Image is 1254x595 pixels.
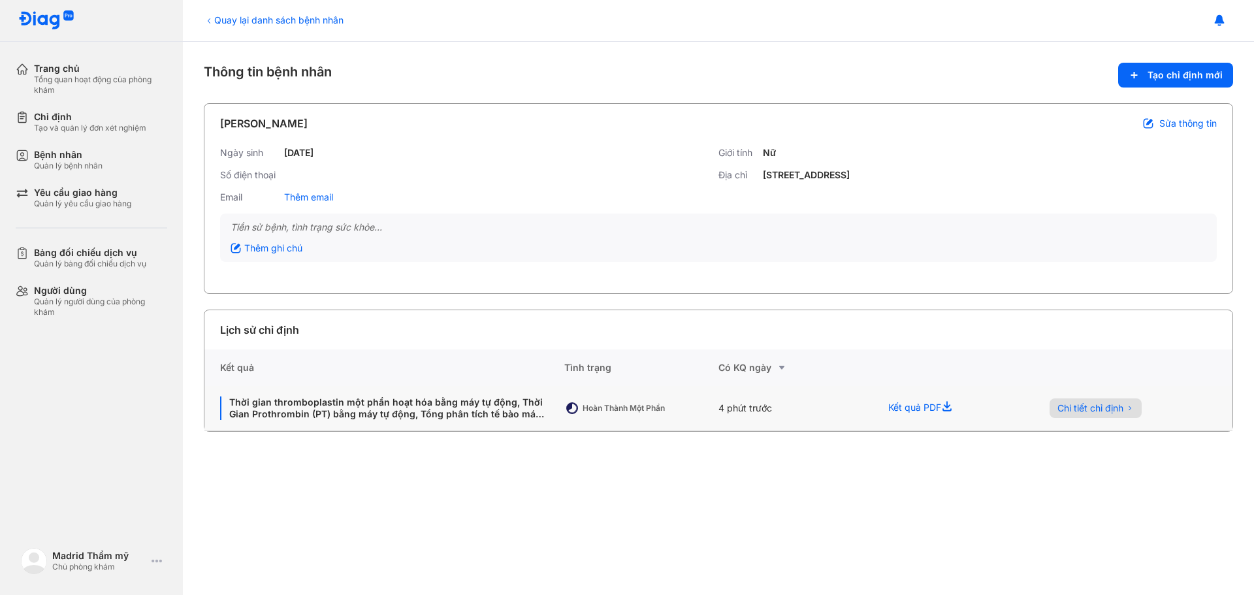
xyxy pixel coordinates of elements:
div: Chỉ định [34,111,146,123]
div: Tiền sử bệnh, tình trạng sức khỏe... [231,221,1206,233]
div: Quản lý bảng đối chiếu dịch vụ [34,259,146,269]
div: Ngày sinh [220,147,279,159]
div: Tạo và quản lý đơn xét nghiệm [34,123,146,133]
div: Người dùng [34,285,167,297]
div: Tổng quan hoạt động của phòng khám [34,74,167,95]
div: Có KQ ngày [718,360,873,376]
div: Thời gian thromboplastin một phần hoạt hóa bằng máy tự động, Thời Gian Prothrombin (PT) bằng máy ... [220,396,549,420]
div: Bảng đối chiếu dịch vụ [34,247,146,259]
div: Số điện thoại [220,169,279,181]
div: Địa chỉ [718,169,758,181]
div: Quản lý yêu cầu giao hàng [34,199,131,209]
button: Chi tiết chỉ định [1050,398,1142,418]
div: Madrid Thẩm mỹ [52,550,146,562]
div: Lịch sử chỉ định [220,322,299,338]
div: Nữ [763,147,776,159]
div: Email [220,191,279,203]
button: Tạo chỉ định mới [1118,63,1233,88]
div: Kết quả [204,349,564,386]
div: Tình trạng [564,349,718,386]
div: Trang chủ [34,63,167,74]
div: Quản lý người dùng của phòng khám [34,297,167,317]
div: Thông tin bệnh nhân [204,63,1233,88]
span: Sửa thông tin [1159,118,1217,129]
img: logo [21,548,47,574]
div: Quay lại danh sách bệnh nhân [204,13,344,27]
div: 4 phút trước [718,386,873,431]
div: [STREET_ADDRESS] [763,169,850,181]
div: Giới tính [718,147,758,159]
div: Hoàn thành một phần [583,403,687,413]
div: Kết quả PDF [873,386,1033,431]
div: Thêm ghi chú [231,242,302,254]
img: logo [18,10,74,31]
div: Chủ phòng khám [52,562,146,572]
div: [PERSON_NAME] [220,116,308,131]
div: Bệnh nhân [34,149,103,161]
div: Thêm email [284,191,333,203]
div: Quản lý bệnh nhân [34,161,103,171]
span: Chi tiết chỉ định [1057,402,1123,414]
span: Tạo chỉ định mới [1148,69,1223,81]
div: Yêu cầu giao hàng [34,187,131,199]
div: [DATE] [284,147,313,159]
